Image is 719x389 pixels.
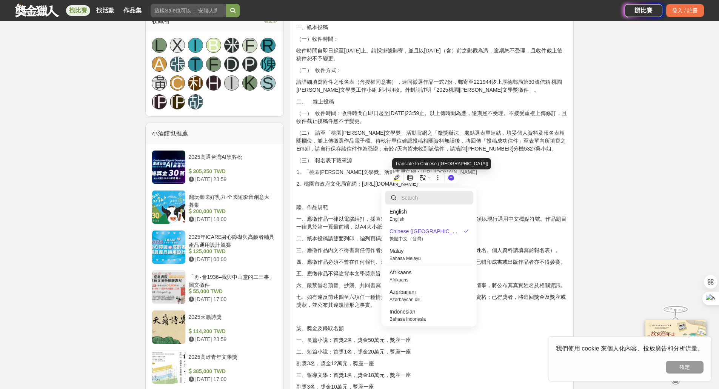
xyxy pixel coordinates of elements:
div: 114,200 TWD [189,327,275,335]
p: 一、紙本投稿 [296,23,567,31]
a: 找比賽 [66,5,90,16]
a: K [242,75,257,91]
p: （一）收件時間： [296,35,567,43]
p: （一） 收件時間：收件時間自即日起至[DATE]23:59止。以上傳時間為憑，逾期恕不受理。不接受重複上傳修訂，且收件截止後稿件恕不予變更。 [296,109,567,125]
div: [DATE] 23:59 [189,175,275,183]
p: 六、嚴禁冒名頂替、抄襲、共同書寫、使用AI等人工智能軟體創作。如有以上情事，將公布其真實姓名及相關資訊。 [296,281,567,289]
a: 黃 [152,75,167,91]
div: 翻玩臺味好乳力-全國短影音創意大募集 [189,193,275,208]
div: 登入 / 註冊 [666,4,704,17]
div: 2025天籟詩獎 [189,313,275,327]
p: 五、應徵作品不得違背本文學奬宗旨、我國法令或公序良俗。 [296,270,567,278]
p: （三） 報名表下載來源 [296,157,567,165]
div: [DATE] 00:00 [189,255,275,263]
a: 辦比賽 [625,4,662,17]
a: 翻玩臺味好乳力-全國短影音創意大募集 200,000 TWD [DATE] 18:00 [152,190,278,224]
a: L [152,38,167,53]
a: X [170,38,185,53]
p: 二、紙本投稿請雙面列印，編列頁碼並裝訂。 [296,235,567,243]
span: 我們使用 cookie 來個人化內容、投放廣告和分析流量。 [556,345,704,352]
p: 2. 桃園市政府文化局官網：[URL][DOMAIN_NAME] [296,180,567,188]
div: 「再‧會1936–我與中山堂的二三事」圖文徵件 [189,273,275,288]
p: 副獎3名，獎金12萬元，獎座一座 [296,360,567,367]
p: 四、應徵作品必須不曾在任何報刊、雜誌、網站、部落格等公開媒體發表過；已輯印成書或出版作品者亦不得參賽。 [296,258,567,266]
a: 米 [224,38,239,53]
p: 收件時間自即日起至[DATE]止。請採掛號郵寄，並且以[DATE]（含）前之郵戳為憑，逾期恕不受理，且收件截止後稿件恕不予變更。 [296,47,567,63]
a: B [206,38,221,53]
a: 胡 [188,94,203,109]
a: P [242,57,257,72]
p: 請詳細填寫附件之報名表（含授權同意書），連同徵選作品一式7份，郵寄至221944汐止厚德郵局第30號信箱 桃園[PERSON_NAME]文學獎工作小組 邱小姐收。外封請註明「2025桃園[PER... [296,78,567,94]
div: 小酒館也推薦 [146,123,284,144]
a: T [188,57,203,72]
a: D [224,57,239,72]
a: I [188,38,203,53]
div: [DATE] 17:00 [189,295,275,303]
a: 2025高雄青年文學獎 385,000 TWD [DATE] 17:00 [152,350,278,384]
p: （二） 收件方式： [296,66,567,74]
a: F [206,57,221,72]
div: [DATE] 23:59 [189,335,275,343]
a: A [152,57,167,72]
a: F [242,38,257,53]
a: H [206,75,221,91]
a: 作品集 [120,5,145,16]
a: 利 [188,75,203,91]
p: 一、長篇小說：首獎2名，獎金50萬元，獎座一座 [296,336,567,344]
p: 柒、獎金及錄取名額 [296,324,567,332]
p: 三、應徵作品內文不得書寫任何作者姓名，及任何意圖表現個人身分之記號（姓名、個人資料請填寫於報名表）。 [296,246,567,254]
div: 385,000 TWD [189,367,275,375]
a: 「再‧會1936–我與中山堂的二三事」圖文徵件 55,000 TWD [DATE] 17:00 [152,270,278,304]
input: 這樣Sale也可以： 安聯人壽創意銷售法募集 [151,4,226,17]
a: 2025高通台灣AI黑客松 305,250 TWD [DATE] 23:59 [152,150,278,184]
a: [PERSON_NAME] [170,94,185,109]
button: 確定 [666,361,704,374]
div: [DATE] 18:00 [189,215,275,223]
img: 968ab78a-c8e5-4181-8f9d-94c24feca916.png [645,320,706,370]
a: [PERSON_NAME] [152,94,167,109]
a: C [170,75,185,91]
a: I [224,75,239,91]
a: R [260,38,276,53]
div: 125,000 TWD [189,248,275,255]
p: 陸、作品規範 [296,203,567,211]
div: 305,250 TWD [189,168,275,175]
p: 三、報導文學：首獎1名，獎金18萬元，獎座一座 [296,371,567,379]
p: 七、如有違反前述四至六項任一種情形者，經評審委員會決議後，將取消參賽資格；已得獎者，將追回獎金及獎座或獎狀，並公布其違規情形之事實。 [296,293,567,309]
a: 張 [170,57,185,72]
a: 陳 [260,57,276,72]
p: 1. 「桃園[PERSON_NAME]文學奬」活動專屬官網： [296,168,567,176]
a: 找活動 [93,5,117,16]
div: 2025高通台灣AI黑客松 [189,153,275,168]
a: S [260,75,276,91]
div: 55,000 TWD [189,288,275,295]
p: 二、 線上投稿 [296,98,567,106]
p: （二） 請至「桃園[PERSON_NAME]文學奬」活動官網之「徵獎辦法」處點選表單連結，填妥個人資料及報名表相關欄位，並上傳徵選作品電子檔。待執行單位確認投稿相關資料無誤後，將回傳「投稿成功信... [296,129,567,153]
a: 2025年ICARE身心障礙與高齡者輔具產品通用設計競賽 125,000 TWD [DATE] 00:00 [152,230,278,264]
div: 2025高雄青年文學獎 [189,353,275,367]
p: 二、短篇小說：首獎1名，獎金20萬元，獎座一座 [296,348,567,356]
